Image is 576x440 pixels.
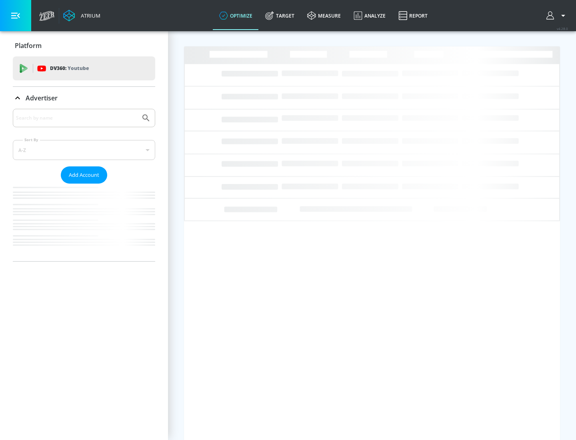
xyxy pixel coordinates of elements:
span: v 4.28.0 [557,26,568,31]
div: A-Z [13,140,155,160]
button: Add Account [61,166,107,184]
nav: list of Advertiser [13,184,155,261]
a: Atrium [63,10,100,22]
div: Advertiser [13,87,155,109]
p: Advertiser [26,94,58,102]
div: DV360: Youtube [13,56,155,80]
div: Advertiser [13,109,155,261]
p: Platform [15,41,42,50]
a: Analyze [347,1,392,30]
div: Atrium [78,12,100,19]
div: Platform [13,34,155,57]
a: Report [392,1,434,30]
a: measure [301,1,347,30]
p: Youtube [68,64,89,72]
a: Target [259,1,301,30]
span: Add Account [69,170,99,180]
input: Search by name [16,113,137,123]
label: Sort By [23,137,40,142]
a: optimize [213,1,259,30]
p: DV360: [50,64,89,73]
